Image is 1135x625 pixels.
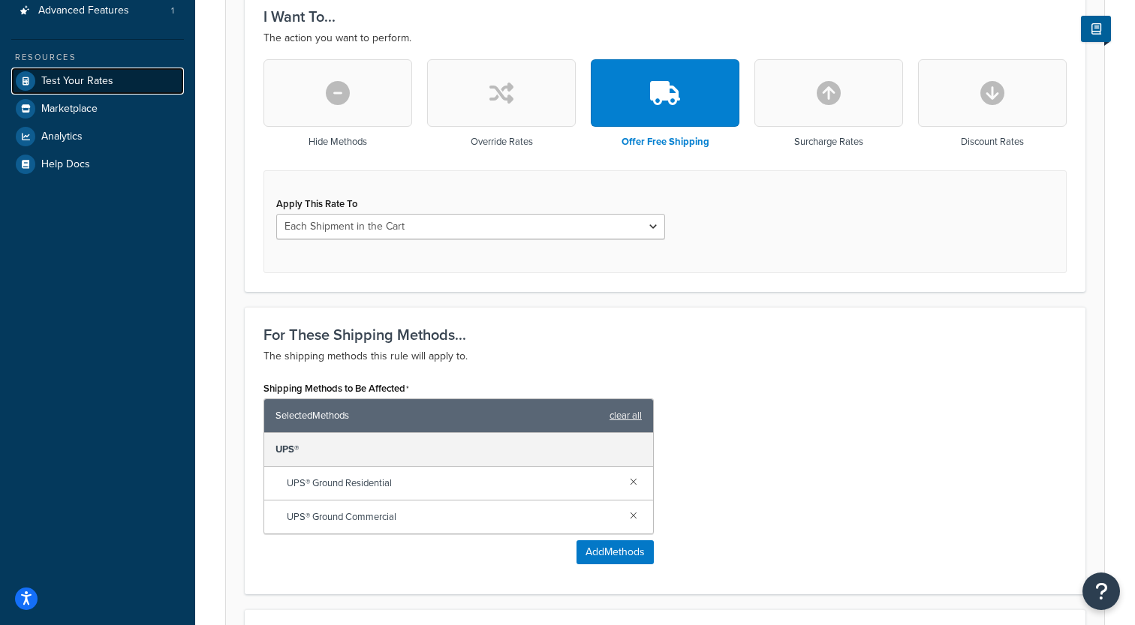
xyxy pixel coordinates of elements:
[171,5,174,17] span: 1
[11,68,184,95] a: Test Your Rates
[11,151,184,178] a: Help Docs
[11,123,184,150] a: Analytics
[961,137,1024,147] h3: Discount Rates
[263,29,1067,47] p: The action you want to perform.
[264,433,653,467] div: UPS®
[276,198,357,209] label: Apply This Rate To
[622,137,709,147] h3: Offer Free Shipping
[577,540,654,564] button: AddMethods
[275,405,602,426] span: Selected Methods
[38,5,129,17] span: Advanced Features
[41,103,98,116] span: Marketplace
[41,75,113,88] span: Test Your Rates
[41,131,83,143] span: Analytics
[263,326,1067,343] h3: For These Shipping Methods...
[41,158,90,171] span: Help Docs
[610,405,642,426] a: clear all
[263,8,1067,25] h3: I Want To...
[287,473,618,494] span: UPS® Ground Residential
[11,95,184,122] a: Marketplace
[309,137,367,147] h3: Hide Methods
[1081,16,1111,42] button: Show Help Docs
[263,347,1067,365] p: The shipping methods this rule will apply to.
[263,383,409,395] label: Shipping Methods to Be Affected
[1082,572,1120,610] button: Open Resource Center
[471,137,533,147] h3: Override Rates
[794,137,863,147] h3: Surcharge Rates
[287,506,618,527] span: UPS® Ground Commercial
[11,51,184,64] div: Resources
